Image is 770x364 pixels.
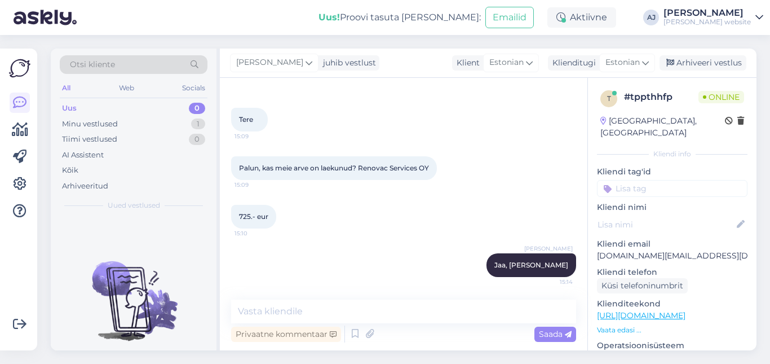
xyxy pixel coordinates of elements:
[597,201,747,213] p: Kliendi nimi
[597,340,747,352] p: Operatsioonisüsteem
[62,103,77,114] div: Uus
[494,261,568,269] span: Jaa, [PERSON_NAME]
[624,90,698,104] div: # tppthhfp
[234,229,277,238] span: 15:10
[598,218,734,231] input: Lisa nimi
[239,212,268,221] span: 725.- eur
[597,266,747,278] p: Kliendi telefon
[62,181,108,192] div: Arhiveeritud
[547,7,616,28] div: Aktiivne
[452,57,480,69] div: Klient
[70,59,115,71] span: Otsi kliente
[597,238,747,250] p: Kliendi email
[597,166,747,178] p: Kliendi tag'id
[485,7,534,28] button: Emailid
[234,132,277,141] span: 15:09
[698,91,744,103] span: Online
[231,327,341,342] div: Privaatne kommentaar
[524,244,573,253] span: [PERSON_NAME]
[597,310,685,321] a: [URL][DOMAIN_NAME]
[663,8,763,27] a: [PERSON_NAME][PERSON_NAME] website
[191,119,205,130] div: 1
[597,278,688,293] div: Küsi telefoninumbrit
[660,55,746,71] div: Arhiveeri vestlus
[189,103,205,114] div: 0
[239,115,253,124] span: Tere
[318,11,481,24] div: Proovi tasuta [PERSON_NAME]:
[663,17,751,27] div: [PERSON_NAME] website
[318,57,376,69] div: juhib vestlust
[234,181,277,189] span: 15:09
[180,81,207,95] div: Socials
[607,94,611,103] span: t
[62,134,117,145] div: Tiimi vestlused
[60,81,73,95] div: All
[318,12,340,23] b: Uus!
[51,241,216,343] img: No chats
[117,81,136,95] div: Web
[548,57,596,69] div: Klienditugi
[597,298,747,310] p: Klienditeekond
[643,10,659,25] div: AJ
[663,8,751,17] div: [PERSON_NAME]
[489,56,524,69] span: Estonian
[62,150,104,161] div: AI Assistent
[530,278,573,286] span: 15:14
[539,329,572,339] span: Saada
[62,119,118,130] div: Minu vestlused
[236,56,303,69] span: [PERSON_NAME]
[62,165,78,176] div: Kõik
[605,56,640,69] span: Estonian
[597,149,747,159] div: Kliendi info
[189,134,205,145] div: 0
[9,58,30,79] img: Askly Logo
[597,180,747,197] input: Lisa tag
[597,325,747,335] p: Vaata edasi ...
[108,200,160,210] span: Uued vestlused
[600,115,725,139] div: [GEOGRAPHIC_DATA], [GEOGRAPHIC_DATA]
[239,164,429,172] span: Palun, kas meie arve on laekunud? Renovac Services OY
[597,250,747,262] p: [DOMAIN_NAME][EMAIL_ADDRESS][DOMAIN_NAME]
